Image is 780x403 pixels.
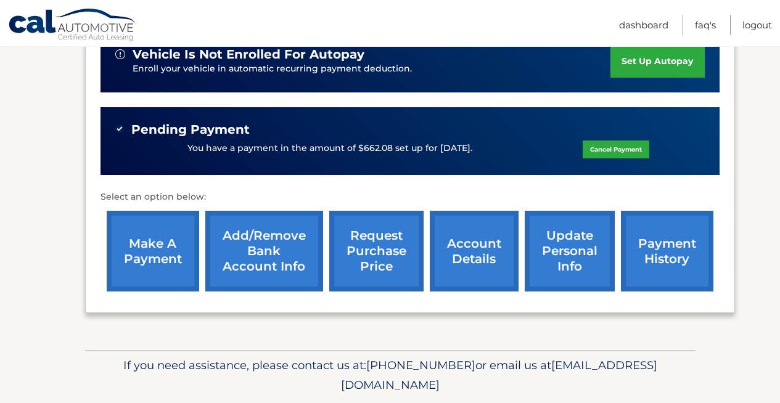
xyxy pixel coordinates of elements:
span: Pending Payment [131,122,250,137]
a: make a payment [107,211,199,291]
a: Logout [742,15,772,35]
a: FAQ's [695,15,716,35]
a: payment history [621,211,713,291]
span: vehicle is not enrolled for autopay [133,47,364,62]
a: update personal info [525,211,615,291]
a: set up autopay [610,45,704,78]
a: Add/Remove bank account info [205,211,323,291]
img: check-green.svg [115,124,124,133]
a: Cancel Payment [583,140,649,158]
img: alert-white.svg [115,49,125,59]
span: [PHONE_NUMBER] [366,358,475,372]
span: [EMAIL_ADDRESS][DOMAIN_NAME] [341,358,657,392]
a: Cal Automotive [8,8,138,44]
p: Enroll your vehicle in automatic recurring payment deduction. [133,62,611,76]
a: request purchase price [329,211,424,291]
a: Dashboard [619,15,668,35]
p: Select an option below: [101,190,720,205]
p: If you need assistance, please contact us at: or email us at [93,356,688,395]
a: account details [430,211,519,291]
p: You have a payment in the amount of $662.08 set up for [DATE]. [187,142,472,155]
